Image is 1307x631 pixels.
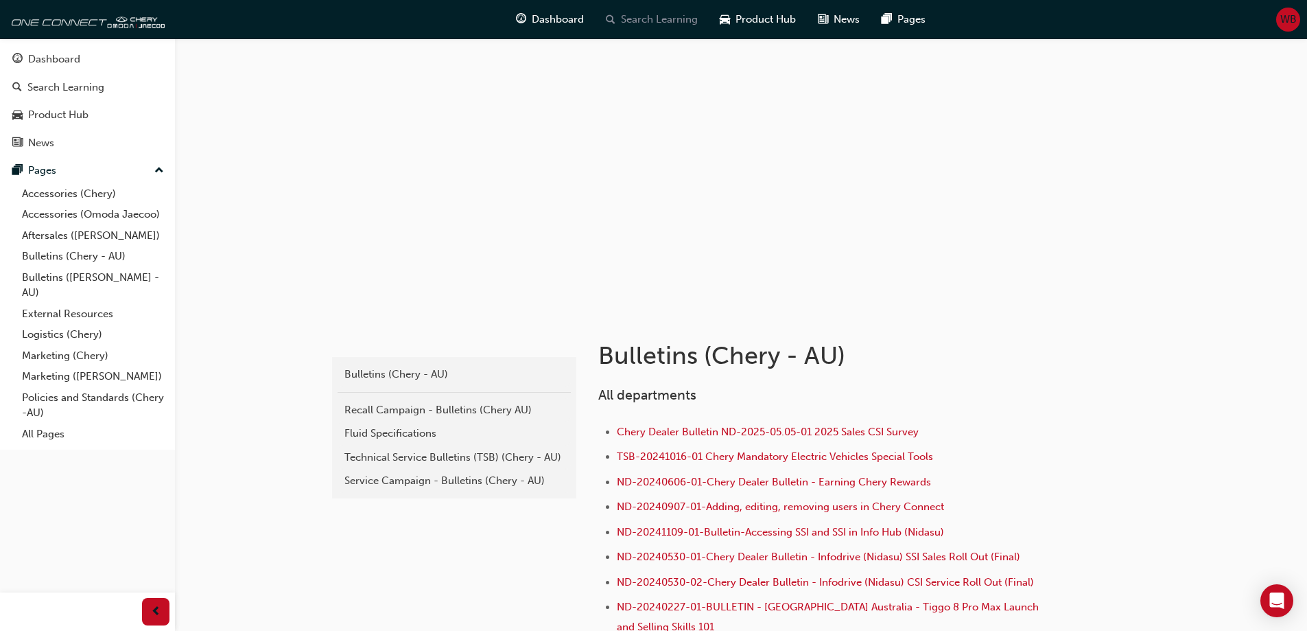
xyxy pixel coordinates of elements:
[12,137,23,150] span: news-icon
[720,11,730,28] span: car-icon
[532,12,584,27] span: Dashboard
[505,5,595,34] a: guage-iconDashboard
[338,422,571,446] a: Fluid Specifications
[516,11,526,28] span: guage-icon
[617,426,919,438] a: Chery Dealer Bulletin ND-2025-05.05-01 2025 Sales CSI Survey
[154,162,164,180] span: up-icon
[16,303,169,325] a: External Resources
[897,12,926,27] span: Pages
[338,446,571,470] a: Technical Service Bulletins (TSB) (Chery - AU)
[598,341,1048,371] h1: Bulletins (Chery - AU)
[1260,584,1293,617] div: Open Intercom Messenger
[709,5,807,34] a: car-iconProduct Hub
[16,366,169,387] a: Marketing ([PERSON_NAME])
[28,51,80,67] div: Dashboard
[344,450,564,466] div: Technical Service Bulletins (TSB) (Chery - AU)
[338,469,571,493] a: Service Campaign - Bulletins (Chery - AU)
[16,246,169,267] a: Bulletins (Chery - AU)
[834,12,860,27] span: News
[12,54,23,66] span: guage-icon
[617,501,944,513] a: ND-20240907-01-Adding, editing, removing users in Chery Connect
[5,75,169,100] a: Search Learning
[617,476,931,488] a: ND-20240606-01-Chery Dealer Bulletin - Earning Chery Rewards
[617,576,1034,588] a: ND-20240530-02-Chery Dealer Bulletin - Infodrive (Nidasu) CSI Service Roll Out (Final)
[1280,12,1297,27] span: WB
[16,387,169,424] a: Policies and Standards (Chery -AU)
[5,130,169,156] a: News
[621,12,698,27] span: Search Learning
[338,363,571,387] a: Bulletins (Chery - AU)
[735,12,796,27] span: Product Hub
[16,225,169,246] a: Aftersales ([PERSON_NAME])
[344,426,564,441] div: Fluid Specifications
[344,367,564,382] div: Bulletins (Chery - AU)
[871,5,937,34] a: pages-iconPages
[12,165,23,177] span: pages-icon
[16,324,169,345] a: Logistics (Chery)
[12,82,22,94] span: search-icon
[28,107,89,123] div: Product Hub
[818,11,828,28] span: news-icon
[5,44,169,158] button: DashboardSearch LearningProduct HubNews
[16,183,169,205] a: Accessories (Chery)
[16,267,169,303] a: Bulletins ([PERSON_NAME] - AU)
[16,424,169,445] a: All Pages
[16,345,169,367] a: Marketing (Chery)
[1276,8,1300,32] button: WB
[7,5,165,33] img: oneconnect
[617,450,933,463] a: TSB-20241016-01 Chery Mandatory Electric Vehicles Special Tools
[16,204,169,225] a: Accessories (Omoda Jaecoo)
[344,473,564,489] div: Service Campaign - Bulletins (Chery - AU)
[807,5,871,34] a: news-iconNews
[882,11,892,28] span: pages-icon
[151,604,161,621] span: prev-icon
[344,402,564,418] div: Recall Campaign - Bulletins (Chery AU)
[28,135,54,151] div: News
[27,80,104,95] div: Search Learning
[5,102,169,128] a: Product Hub
[617,526,944,538] a: ND-20241109-01-Bulletin-Accessing SSI and SSI in Info Hub (Nidasu)
[5,158,169,183] button: Pages
[598,387,696,403] span: All departments
[606,11,615,28] span: search-icon
[12,109,23,122] span: car-icon
[617,551,1020,563] a: ND-20240530-01-Chery Dealer Bulletin - Infodrive (Nidasu) SSI Sales Roll Out (Final)
[5,47,169,72] a: Dashboard
[28,163,56,179] div: Pages
[338,398,571,422] a: Recall Campaign - Bulletins (Chery AU)
[595,5,709,34] a: search-iconSearch Learning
